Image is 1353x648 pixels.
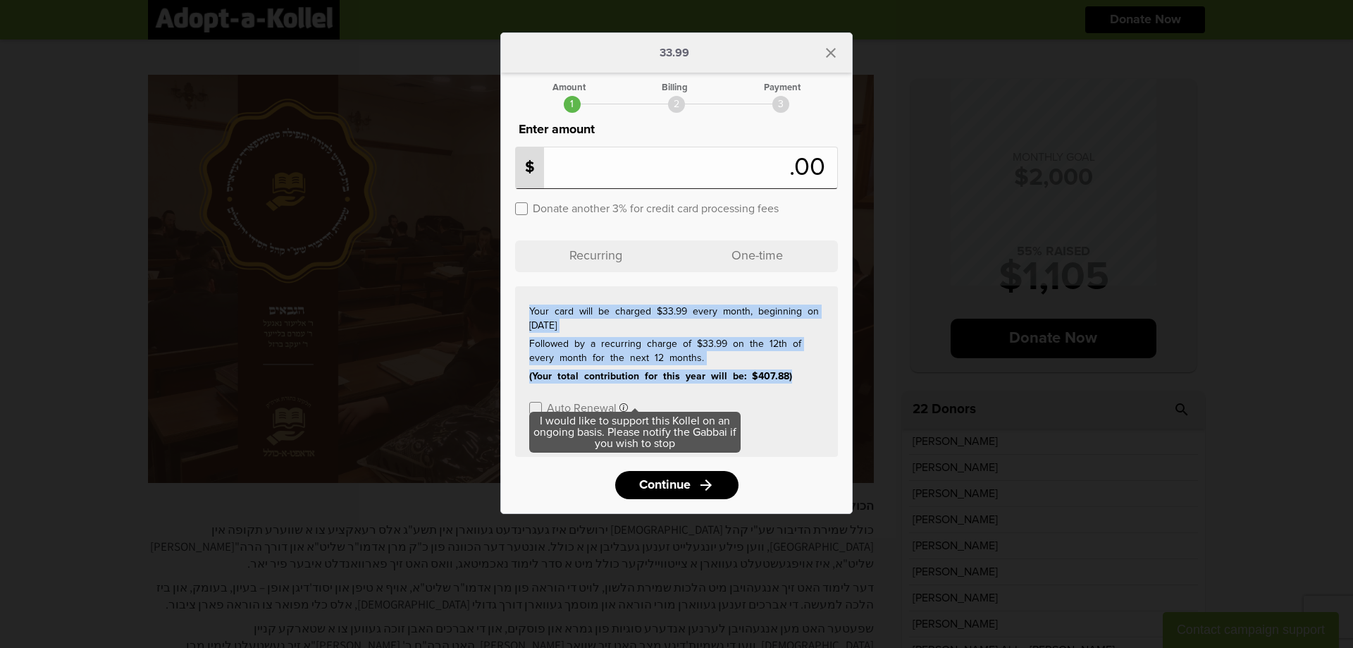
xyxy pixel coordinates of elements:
div: Payment [764,83,801,92]
i: close [822,44,839,61]
p: Your card will be charged $33.99 every month, beginning on [DATE] [529,305,824,333]
i: arrow_forward [698,477,715,494]
span: Continue [639,479,691,491]
div: 2 [668,96,685,113]
p: $ [516,147,544,188]
label: Donate another 3% for credit card processing fees [533,201,779,214]
p: (Your total contribution for this year will be: $407.88) [529,369,824,384]
span: I would like to support this Kollel on an ongoing basis. Please notify the Gabbai if you wish to ... [529,412,741,453]
p: Recurring [515,240,676,272]
p: Followed by a recurring charge of $33.99 on the 12th of every month for the next 12 months. [529,337,824,365]
p: Enter amount [515,120,838,140]
div: 3 [772,96,789,113]
button: Auto Renewal I would like to support this Kollel on an ongoing basis. Please notify the Gabbai if... [547,401,628,414]
div: Billing [662,83,688,92]
span: .00 [789,155,832,181]
p: One-time [676,240,838,272]
a: Continuearrow_forward [615,471,739,499]
p: 33.99 [660,47,689,59]
div: 1 [564,96,581,113]
label: Auto Renewal [547,401,617,414]
div: Amount [552,83,586,92]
